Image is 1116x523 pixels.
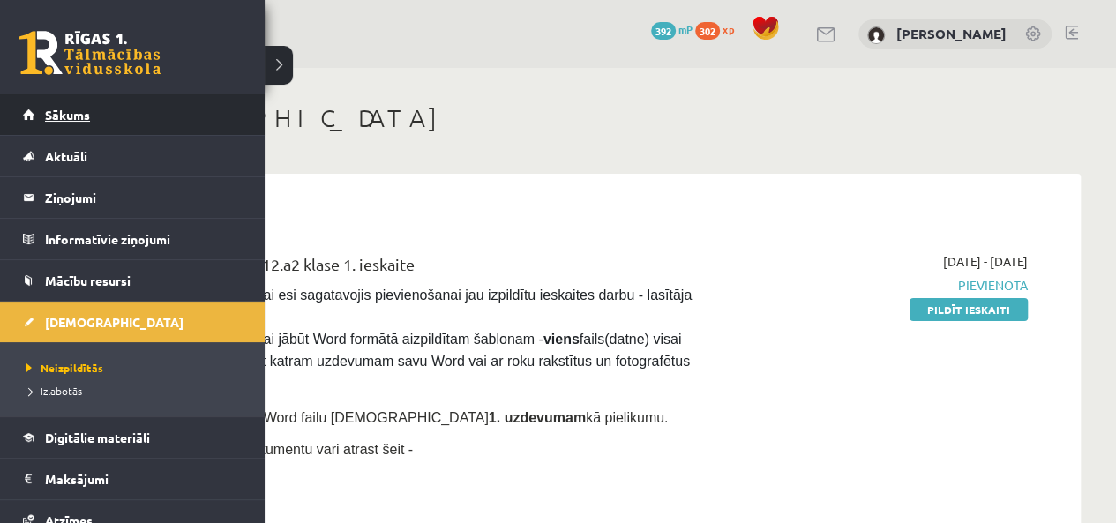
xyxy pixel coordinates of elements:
[45,459,243,499] legend: Maksājumi
[695,22,743,36] a: 302 xp
[543,332,580,347] strong: viens
[23,260,243,301] a: Mācību resursi
[23,302,243,342] a: [DEMOGRAPHIC_DATA]
[45,148,87,164] span: Aktuāli
[867,26,885,44] img: Aleksejs Reuts
[23,219,243,259] a: Informatīvie ziņojumi
[22,360,247,376] a: Neizpildītās
[747,276,1028,295] span: Pievienota
[132,442,413,457] span: Aizpildāmo Word dokumentu vari atrast šeit -
[651,22,676,40] span: 392
[678,22,693,36] span: mP
[45,430,150,445] span: Digitālie materiāli
[23,136,243,176] a: Aktuāli
[910,298,1028,321] a: Pildīt ieskaiti
[45,273,131,288] span: Mācību resursi
[22,361,103,375] span: Neizpildītās
[22,383,247,399] a: Izlabotās
[23,177,243,218] a: Ziņojumi
[45,107,90,123] span: Sākums
[132,410,668,425] span: Pievieno sagatavoto Word failu [DEMOGRAPHIC_DATA] kā pielikumu.
[22,384,82,398] span: Izlabotās
[23,459,243,499] a: Maksājumi
[45,177,243,218] legend: Ziņojumi
[132,288,696,391] span: [PERSON_NAME], vai esi sagatavojis pievienošanai jau izpildītu ieskaites darbu - lasītāja dienasg...
[695,22,720,40] span: 302
[19,31,161,75] a: Rīgas 1. Tālmācības vidusskola
[23,94,243,135] a: Sākums
[23,417,243,458] a: Digitālie materiāli
[489,410,586,425] strong: 1. uzdevumam
[651,22,693,36] a: 392 mP
[45,219,243,259] legend: Informatīvie ziņojumi
[896,25,1007,42] a: [PERSON_NAME]
[45,314,184,330] span: [DEMOGRAPHIC_DATA]
[943,252,1028,271] span: [DATE] - [DATE]
[106,103,1081,133] h1: [DEMOGRAPHIC_DATA]
[132,252,721,285] div: Angļu valoda II JK 12.a2 klase 1. ieskaite
[723,22,734,36] span: xp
